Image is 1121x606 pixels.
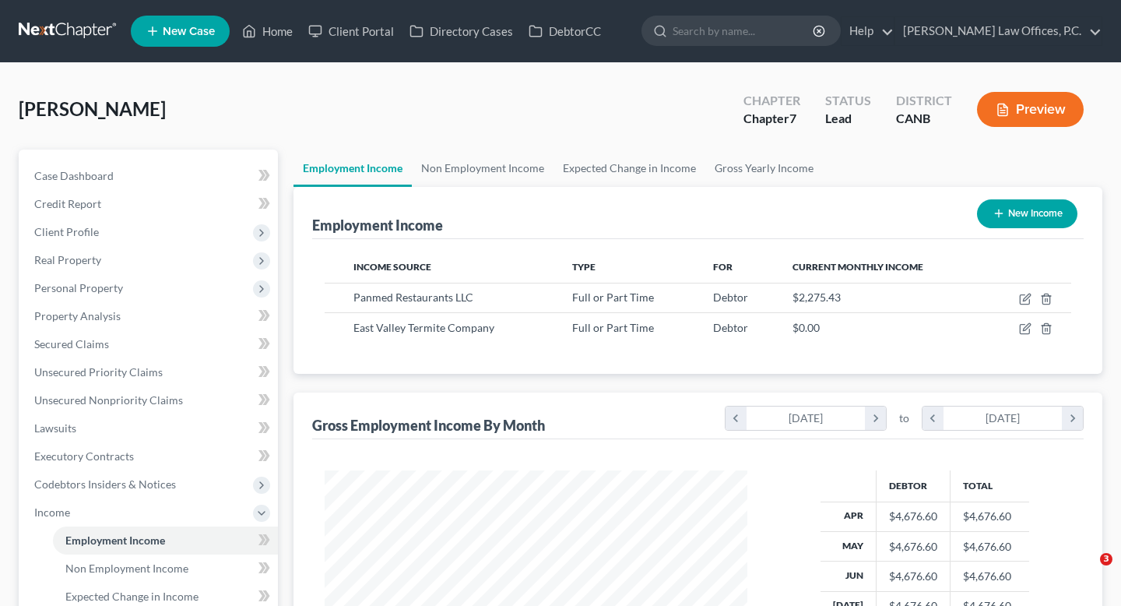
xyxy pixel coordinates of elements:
[34,393,183,407] span: Unsecured Nonpriority Claims
[34,506,70,519] span: Income
[293,150,412,187] a: Employment Income
[789,111,796,125] span: 7
[53,527,278,555] a: Employment Income
[65,590,199,603] span: Expected Change in Income
[889,569,937,584] div: $4,676.60
[726,407,747,430] i: chevron_left
[65,562,188,575] span: Non Employment Income
[713,291,748,304] span: Debtor
[34,309,121,322] span: Property Analysis
[312,216,443,234] div: Employment Income
[1068,553,1105,590] iframe: Intercom live chat
[899,410,909,426] span: to
[22,414,278,442] a: Lawsuits
[889,539,937,555] div: $4,676.60
[34,337,109,351] span: Secured Claims
[402,17,521,45] a: Directory Cases
[944,407,1063,430] div: [DATE]
[353,261,431,273] span: Income Source
[896,110,952,128] div: CANB
[22,162,278,190] a: Case Dashboard
[34,365,163,379] span: Unsecured Priority Claims
[705,150,823,187] a: Gross Yearly Income
[950,562,1029,591] td: $4,676.60
[673,16,815,45] input: Search by name...
[34,281,123,294] span: Personal Property
[896,92,952,110] div: District
[889,509,937,524] div: $4,676.60
[876,470,950,502] th: Debtor
[353,321,494,334] span: East Valley Termite Company
[34,197,101,210] span: Credit Report
[572,291,654,304] span: Full or Part Time
[895,17,1102,45] a: [PERSON_NAME] Law Offices, P.C.
[572,261,596,273] span: Type
[163,26,215,37] span: New Case
[713,261,733,273] span: For
[22,442,278,470] a: Executory Contracts
[22,358,278,386] a: Unsecured Priority Claims
[713,321,748,334] span: Debtor
[34,169,114,182] span: Case Dashboard
[950,470,1029,502] th: Total
[825,92,871,110] div: Status
[34,225,99,238] span: Client Profile
[743,110,800,128] div: Chapter
[22,302,278,330] a: Property Analysis
[865,407,886,430] i: chevron_right
[922,407,944,430] i: chevron_left
[34,253,101,266] span: Real Property
[1062,407,1083,430] i: chevron_right
[1100,553,1112,565] span: 3
[950,502,1029,531] td: $4,676.60
[312,416,545,435] div: Gross Employment Income By Month
[34,449,134,463] span: Executory Contracts
[22,330,278,358] a: Secured Claims
[572,321,654,334] span: Full or Part Time
[22,190,278,218] a: Credit Report
[65,534,165,547] span: Employment Income
[743,92,800,110] div: Chapter
[821,502,877,531] th: Apr
[300,17,402,45] a: Client Portal
[821,531,877,561] th: May
[353,291,473,304] span: Panmed Restaurants LLC
[553,150,705,187] a: Expected Change in Income
[747,407,866,430] div: [DATE]
[412,150,553,187] a: Non Employment Income
[792,291,841,304] span: $2,275.43
[53,555,278,583] a: Non Employment Income
[977,199,1077,228] button: New Income
[234,17,300,45] a: Home
[34,477,176,491] span: Codebtors Insiders & Notices
[821,562,877,591] th: Jun
[842,17,894,45] a: Help
[950,531,1029,561] td: $4,676.60
[22,386,278,414] a: Unsecured Nonpriority Claims
[19,97,166,120] span: [PERSON_NAME]
[792,261,923,273] span: Current Monthly Income
[34,421,76,435] span: Lawsuits
[825,110,871,128] div: Lead
[521,17,609,45] a: DebtorCC
[792,321,820,334] span: $0.00
[977,92,1084,127] button: Preview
